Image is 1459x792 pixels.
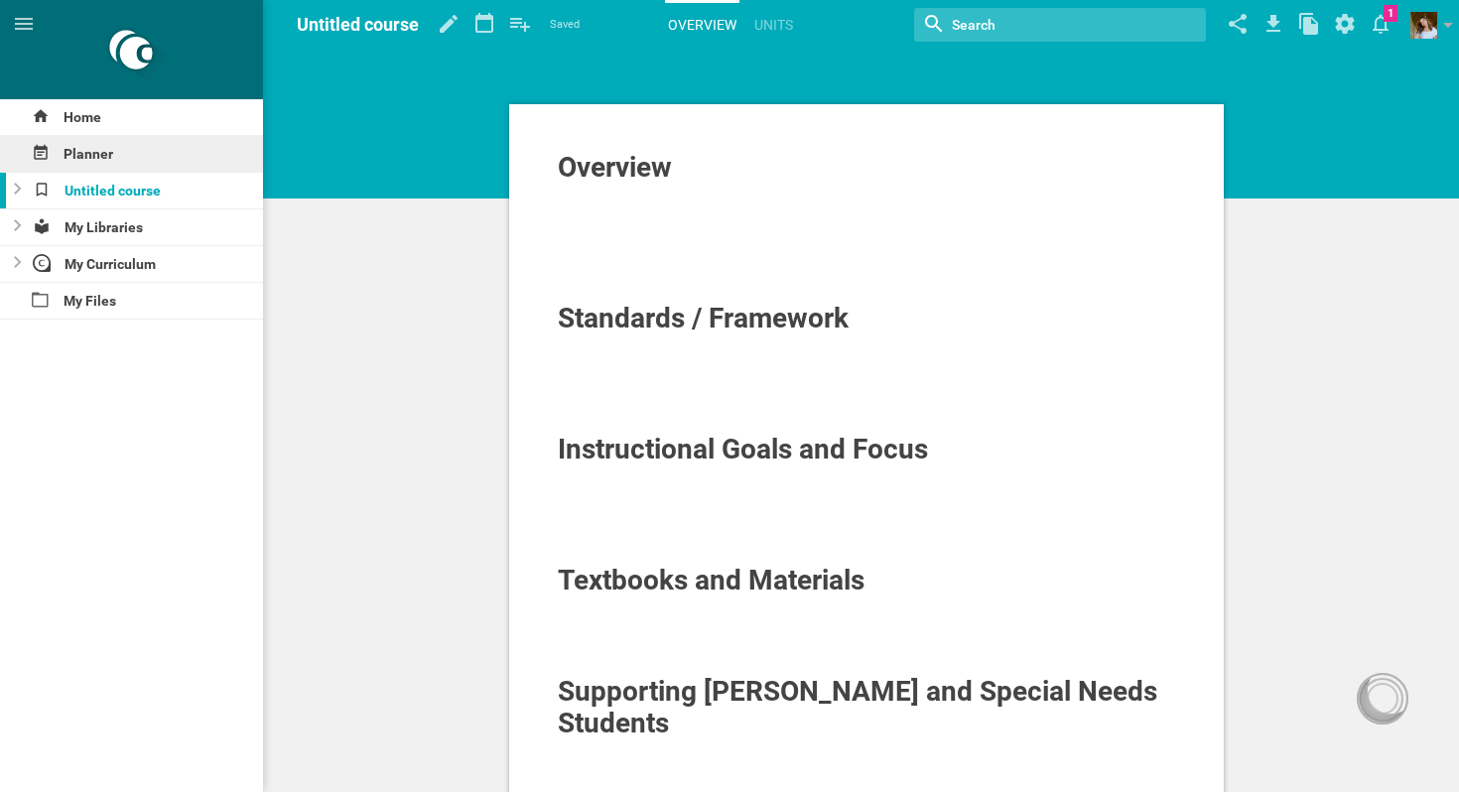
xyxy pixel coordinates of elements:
a: Units [751,3,796,47]
span: Instructional Goals and Focus [558,433,928,465]
span: Untitled course [297,14,419,35]
div: My Libraries [27,209,264,245]
span: Textbooks and Materials [558,564,864,596]
span: Saved [550,15,580,35]
div: Untitled course [27,173,264,208]
input: Search [950,12,1125,38]
div: My Curriculum [27,246,264,282]
span: Standards / Framework [558,302,849,334]
span: Supporting [PERSON_NAME] and Special Needs Students [558,675,1164,739]
span: Overview [558,151,672,184]
a: Overview [665,3,739,47]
